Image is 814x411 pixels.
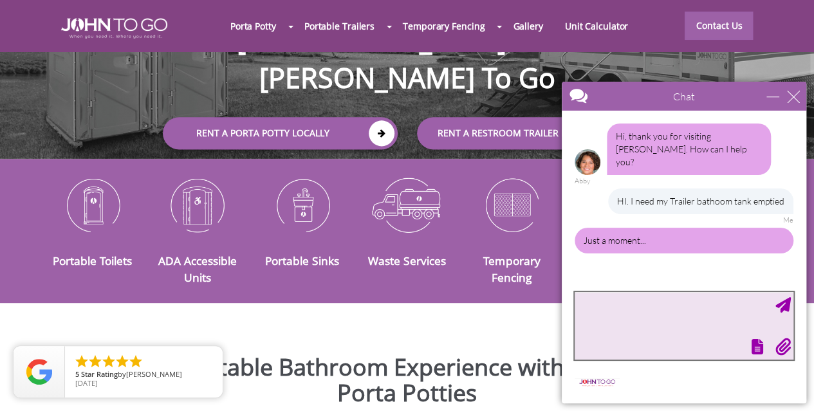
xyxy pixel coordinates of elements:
img: Portable-Toilets-icon_N.png [50,171,136,238]
img: Waste-Services-icon_N.png [364,171,450,238]
a: Temporary Fencing [392,12,495,40]
span: 5 [75,369,79,379]
img: Portable-Sinks-icon_N.png [259,171,345,238]
a: Portable Sinks [265,253,339,268]
a: Porta Potty [219,12,287,40]
img: Review Rating [26,359,52,385]
span: [PERSON_NAME] [126,369,182,379]
a: Contact Us [685,12,753,40]
a: rent a RESTROOM TRAILER Nationwide [417,117,652,149]
li:  [74,354,89,369]
span: [DATE] [75,378,98,388]
span: Star Rating [81,369,118,379]
li:  [101,354,116,369]
a: Temporary Fencing [483,253,540,285]
a: Waste Services [368,253,446,268]
a: Rent a Porta Potty Locally [163,117,398,149]
span: by [75,370,212,379]
li:  [128,354,143,369]
a: Gallery [502,12,553,40]
img: Temporary-Fencing-cion_N.png [469,171,555,238]
li:  [88,354,103,369]
a: Unit Calculator [554,12,640,40]
img: ADA-Accessible-Units-icon_N.png [154,171,240,238]
a: ADA Accessible Units [158,253,237,285]
h2: Upgrade Your Portable Bathroom Experience with [PERSON_NAME] Go Porta Potties [10,354,804,405]
a: Portable Trailers [293,12,385,40]
a: Portable Toilets [53,253,132,268]
iframe: Live Chat Box [554,74,814,411]
li:  [115,354,130,369]
img: JOHN to go [61,18,167,39]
